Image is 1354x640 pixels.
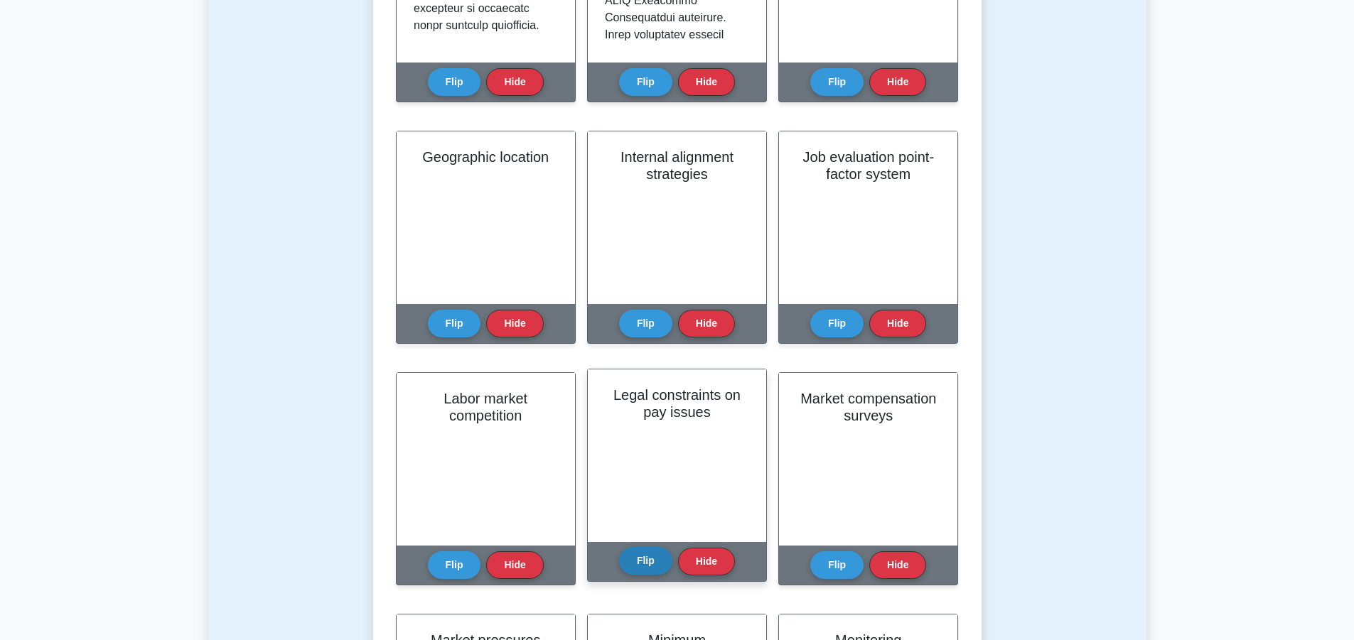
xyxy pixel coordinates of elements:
button: Flip [428,68,481,96]
button: Hide [869,68,926,96]
button: Flip [619,68,672,96]
h2: Labor market competition [414,390,558,424]
button: Hide [486,310,543,337]
button: Flip [428,551,481,579]
h2: Market compensation surveys [796,390,940,424]
h2: Geographic location [414,148,558,166]
button: Flip [810,310,864,337]
button: Hide [678,68,735,96]
button: Hide [486,68,543,96]
button: Hide [869,551,926,579]
button: Flip [619,310,672,337]
h2: Internal alignment strategies [605,148,749,183]
h2: Job evaluation point-factor system [796,148,940,183]
button: Flip [428,310,481,337]
h2: Legal constraints on pay issues [605,386,749,421]
button: Hide [678,310,735,337]
button: Hide [869,310,926,337]
button: Hide [678,548,735,575]
button: Flip [810,68,864,96]
button: Flip [810,551,864,579]
button: Hide [486,551,543,579]
button: Flip [619,547,672,575]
